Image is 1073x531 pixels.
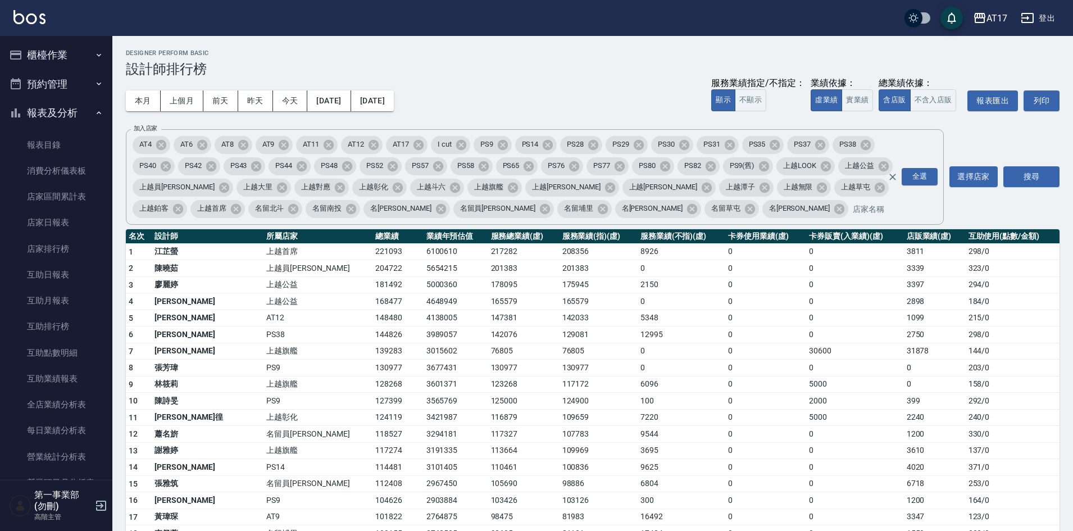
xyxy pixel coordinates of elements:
span: PS52 [360,160,390,171]
td: [PERSON_NAME] [152,293,263,310]
a: 營業項目月分析表 [4,470,108,496]
td: 上越首席 [263,243,372,260]
button: 昨天 [238,90,273,111]
td: 76805 [560,343,638,360]
div: AT9 [256,136,293,154]
td: 0 [806,293,903,310]
td: 0 [806,276,903,293]
span: PS35 [742,139,772,150]
label: 加入店家 [134,124,157,133]
span: 14 [129,462,138,471]
div: PS14 [515,136,557,154]
td: 2150 [638,276,725,293]
td: 201383 [488,260,560,277]
button: 虛業績 [811,89,842,111]
td: 181492 [372,276,423,293]
span: PS65 [496,160,526,171]
a: 互助排行榜 [4,314,108,339]
td: 3677431 [424,360,488,376]
th: 店販業績(虛) [904,229,966,244]
td: 3601371 [424,376,488,393]
td: 125000 [488,393,560,410]
div: 上越公益 [838,157,893,175]
button: 顯示 [711,89,735,111]
span: 13 [129,446,138,455]
td: 128268 [372,376,423,393]
td: 221093 [372,243,423,260]
button: Open [899,166,940,188]
div: PS76 [541,157,583,175]
td: 3339 [904,260,966,277]
td: 1099 [904,310,966,326]
td: 0 [806,243,903,260]
td: 3397 [904,276,966,293]
th: 設計師 [152,229,263,244]
div: PS31 [697,136,739,154]
td: 0 [725,360,806,376]
td: 0 [725,393,806,410]
span: 上越首席 [190,203,233,214]
button: 報表匯出 [967,90,1018,111]
th: 業績年預估值 [424,229,488,244]
span: PS58 [451,160,481,171]
td: 0 [725,343,806,360]
td: 139283 [372,343,423,360]
td: 0 [806,260,903,277]
div: PS38 [833,136,875,154]
button: 本月 [126,90,161,111]
img: Logo [13,10,46,24]
div: 上越潭子 [719,179,774,197]
div: AT17 [386,136,428,154]
td: 208356 [560,243,638,260]
div: AT8 [215,136,252,154]
th: 名次 [126,229,152,244]
td: 165579 [560,293,638,310]
th: 互助使用(點數/金額) [966,229,1060,244]
div: 名留南投 [306,200,360,218]
p: 高階主管 [34,512,92,522]
td: 0 [904,376,966,393]
td: 陳曉茹 [152,260,263,277]
button: [DATE] [351,90,394,111]
a: 店家排行榜 [4,236,108,262]
div: 上越首席 [190,200,245,218]
span: 上越LOOK [776,160,823,171]
div: 名留埔里 [557,200,612,218]
td: 6100610 [424,243,488,260]
td: 0 [638,343,725,360]
span: 10 [129,396,138,405]
td: 上越公益 [263,276,372,293]
span: 上越大里 [237,181,279,193]
td: 168477 [372,293,423,310]
span: 上越斗六 [410,181,453,193]
span: 15 [129,479,138,488]
td: 8926 [638,243,725,260]
td: PS9 [263,360,372,376]
th: 服務總業績(虛) [488,229,560,244]
span: PS31 [697,139,727,150]
span: 上越彰化 [352,181,395,193]
span: 名[PERSON_NAME] [762,203,836,214]
span: 1 [129,247,133,256]
div: PS57 [405,157,447,175]
td: 204722 [372,260,423,277]
span: 上越草屯 [834,181,877,193]
td: AT12 [263,310,372,326]
div: AT11 [296,136,338,154]
th: 所屬店家 [263,229,372,244]
span: PS82 [678,160,708,171]
td: 0 [806,326,903,343]
td: 130977 [488,360,560,376]
td: 5348 [638,310,725,326]
div: PS35 [742,136,784,154]
button: 搜尋 [1003,166,1060,187]
td: 144 / 0 [966,343,1060,360]
img: Person [9,494,31,517]
td: 0 [638,260,725,277]
div: 名留員[PERSON_NAME] [453,200,554,218]
div: 名[PERSON_NAME] [363,200,449,218]
span: 上越[PERSON_NAME] [525,181,607,193]
div: 上越LOOK [776,157,835,175]
th: 總業績 [372,229,423,244]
